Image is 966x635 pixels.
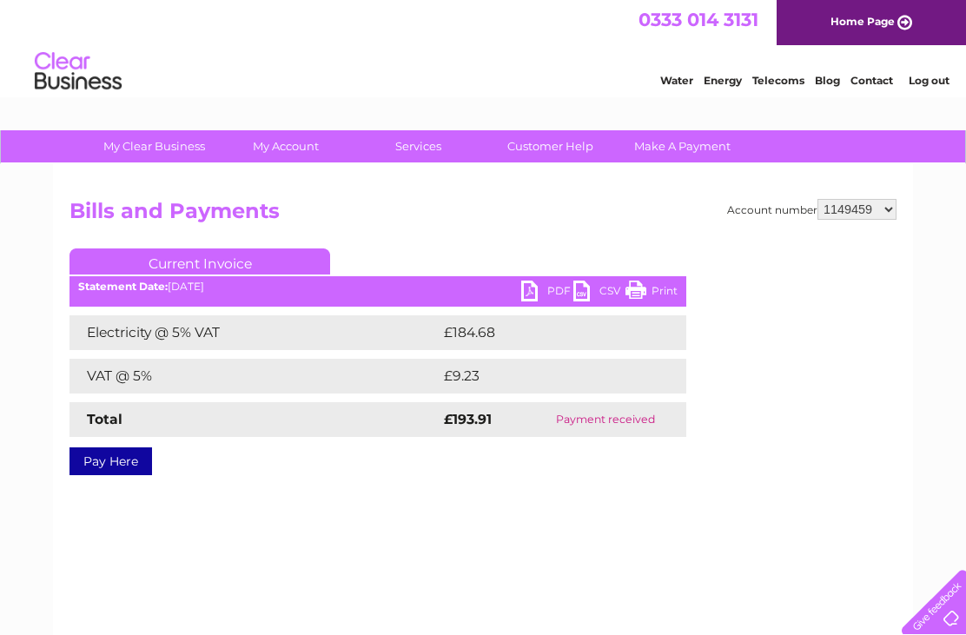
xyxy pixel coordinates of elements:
[83,130,226,162] a: My Clear Business
[625,281,678,306] a: Print
[638,9,758,30] a: 0333 014 3131
[573,281,625,306] a: CSV
[87,411,122,427] strong: Total
[440,359,645,394] td: £9.23
[69,281,686,293] div: [DATE]
[347,130,490,162] a: Services
[479,130,622,162] a: Customer Help
[727,199,897,220] div: Account number
[611,130,754,162] a: Make A Payment
[69,199,897,232] h2: Bills and Payments
[525,402,686,437] td: Payment received
[78,280,168,293] b: Statement Date:
[521,281,573,306] a: PDF
[752,74,804,87] a: Telecoms
[704,74,742,87] a: Energy
[215,130,358,162] a: My Account
[444,411,492,427] strong: £193.91
[69,315,440,350] td: Electricity @ 5% VAT
[850,74,893,87] a: Contact
[34,45,122,98] img: logo.png
[69,248,330,275] a: Current Invoice
[69,359,440,394] td: VAT @ 5%
[74,10,895,84] div: Clear Business is a trading name of Verastar Limited (registered in [GEOGRAPHIC_DATA] No. 3667643...
[440,315,655,350] td: £184.68
[815,74,840,87] a: Blog
[69,447,152,475] a: Pay Here
[660,74,693,87] a: Water
[909,74,949,87] a: Log out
